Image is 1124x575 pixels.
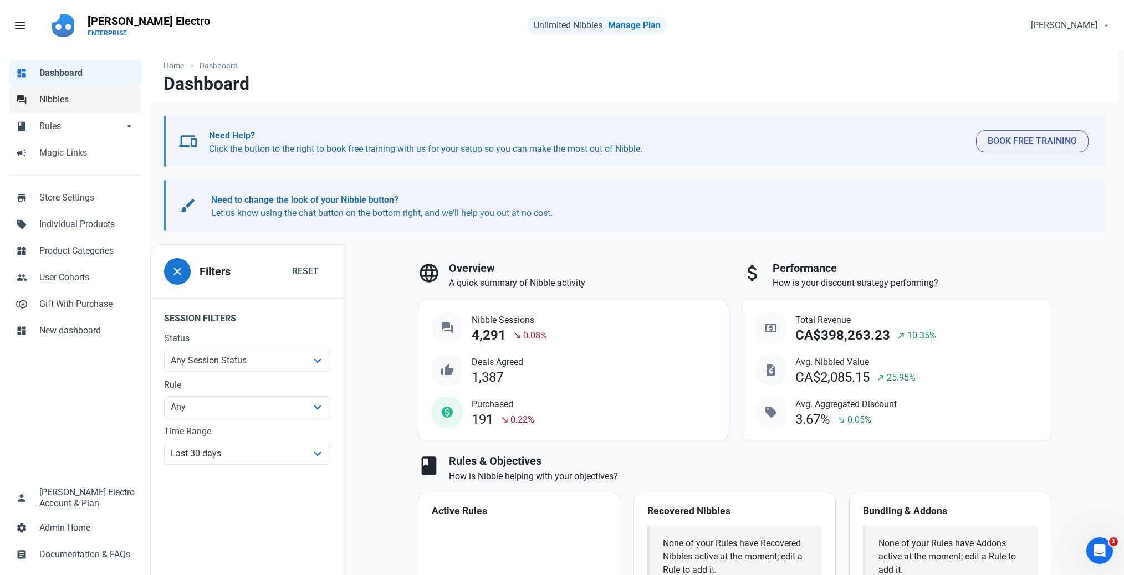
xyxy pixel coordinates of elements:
legend: Session Filters [151,298,344,332]
span: sell [16,218,27,229]
span: question_answer [441,321,454,335]
a: storeStore Settings [9,184,141,211]
span: Account & Plan [39,499,99,508]
span: close [171,265,184,278]
span: Total Revenue [795,314,936,327]
span: north_east [876,373,885,382]
button: Book Free Training [976,130,1089,152]
p: How is Nibble helping with your objectives? [449,470,1051,483]
span: person [16,491,27,502]
h4: Recovered Nibbles [647,506,822,517]
span: settings [16,521,27,532]
span: arrow_drop_down [124,120,135,131]
span: 10.35% [907,329,936,342]
span: [PERSON_NAME] [1031,19,1097,32]
span: south_east [500,415,509,424]
h3: Performance [773,262,1052,275]
a: settingsAdmin Home [9,515,141,541]
span: monetization_on [441,405,454,419]
a: assignmentDocumentation & FAQs [9,541,141,568]
span: Individual Products [39,218,135,231]
span: sell [764,405,778,419]
span: forum [16,93,27,104]
span: 0.08% [523,329,547,342]
p: A quick summary of Nibble activity [449,276,728,290]
span: campaign [16,146,27,157]
span: Purchased [472,398,534,411]
span: south_east [837,415,846,424]
a: bookRulesarrow_drop_down [9,113,141,140]
span: Store Settings [39,191,135,204]
span: menu [13,19,27,32]
span: control_point_duplicate [16,297,27,309]
div: 3.67% [795,412,830,427]
span: brush [179,197,197,214]
a: dashboardDashboard [9,60,141,86]
span: north_east [897,331,906,340]
span: Avg. Aggregated Discount [795,398,897,411]
b: Need Help? [209,130,255,141]
a: person[PERSON_NAME] ElectroAccount & Plan [9,479,141,515]
p: ENTERPRISE [88,29,210,38]
span: Reset [292,265,319,278]
span: assignment [16,548,27,559]
span: book [418,455,440,477]
span: Nibbles [39,93,135,106]
span: language [418,262,440,284]
span: Deals Agreed [472,356,523,369]
h3: Rules & Objectives [449,455,1051,468]
span: [PERSON_NAME] Electro [39,486,135,499]
span: Avg. Nibbled Value [795,356,916,369]
h1: Dashboard [164,74,249,94]
div: CA$398,263.23 [795,328,890,343]
span: Documentation & FAQs [39,548,135,561]
span: attach_money [742,262,764,284]
span: Gift With Purchase [39,297,135,311]
span: local_atm [764,321,778,335]
p: How is your discount strategy performing? [773,276,1052,290]
button: [PERSON_NAME] [1021,14,1117,37]
a: forumNibbles [9,86,141,113]
a: Manage Plan [608,20,661,30]
span: dashboard [16,66,27,78]
a: peopleUser Cohorts [9,264,141,291]
span: request_quote [764,363,778,377]
span: people [16,271,27,282]
span: 1 [1109,537,1118,546]
a: campaignMagic Links [9,140,141,166]
span: dashboard [16,324,27,335]
label: Status [164,332,330,345]
span: 25.95% [887,371,916,384]
h3: Overview [449,262,728,275]
a: widgetsProduct Categories [9,238,141,264]
p: Let us know using the chat button on the bottom right, and we'll help you out at no cost. [211,193,1078,220]
a: sellIndividual Products [9,211,141,238]
span: 0.05% [847,413,871,427]
span: book [16,120,27,131]
span: Unlimited Nibbles [534,20,602,30]
a: [PERSON_NAME] ElectroENTERPRISE [81,9,217,42]
div: 4,291 [472,328,506,343]
span: Nibble Sessions [472,314,547,327]
div: 1,387 [472,370,503,385]
label: Time Range [164,425,330,438]
span: thumb_up [441,363,454,377]
span: Admin Home [39,521,135,535]
span: 0.22% [510,413,534,427]
h4: Active Rules [432,506,606,517]
button: Reset [280,260,330,283]
a: Home [164,60,190,71]
span: devices [179,132,197,150]
button: close [164,258,191,285]
span: south_east [513,331,522,340]
span: Rules [39,120,124,133]
p: Click the button to the right to book free training with us for your setup so you can make the mo... [209,129,967,156]
span: Dashboard [39,66,135,80]
div: 191 [472,412,493,427]
span: store [16,191,27,202]
span: widgets [16,244,27,255]
a: control_point_duplicateGift With Purchase [9,291,141,317]
span: Product Categories [39,244,135,258]
span: Book Free Training [988,135,1077,148]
